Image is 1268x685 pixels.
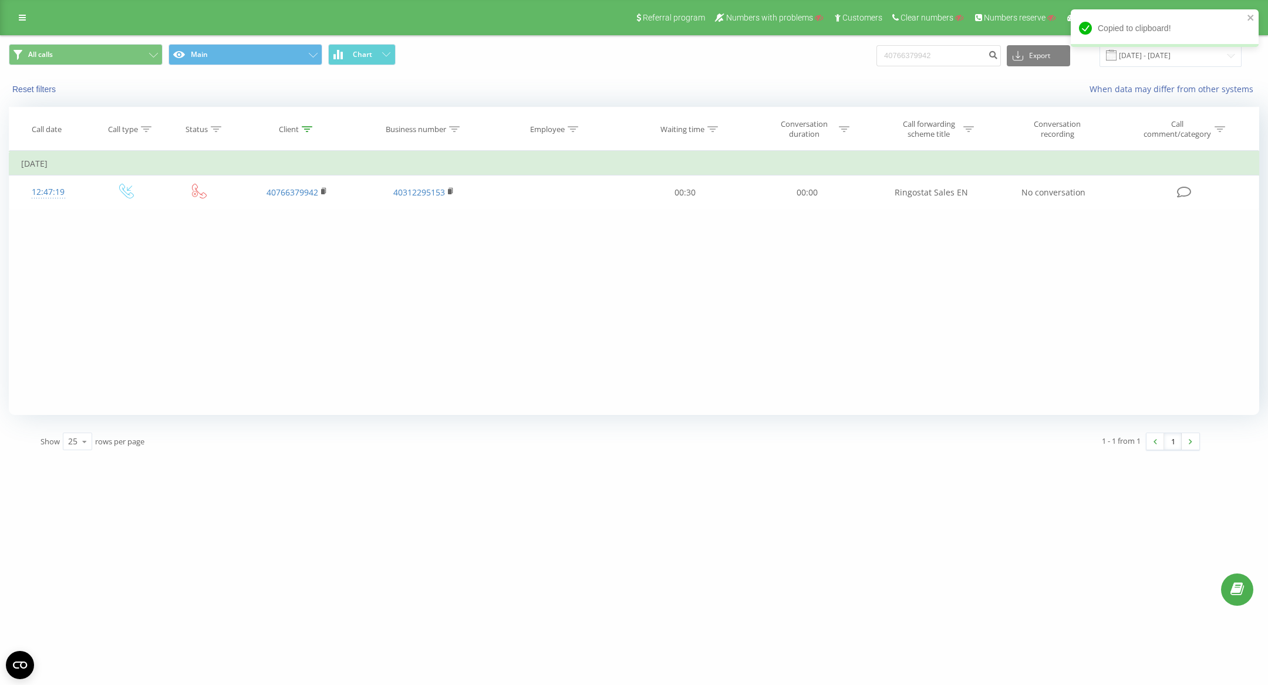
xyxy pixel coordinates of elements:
button: Chart [328,44,396,65]
div: Conversation duration [773,119,836,139]
td: [DATE] [9,152,1259,176]
button: Open CMP widget [6,651,34,679]
a: 1 [1164,433,1182,450]
span: All calls [28,50,53,59]
div: 1 - 1 from 1 [1102,435,1141,447]
span: No conversation [1021,187,1085,198]
td: 00:00 [746,176,868,210]
div: 12:47:19 [21,181,76,204]
button: Reset filters [9,84,62,95]
div: Call forwarding scheme title [898,119,960,139]
div: Business number [386,124,446,134]
div: Copied to clipboard! [1071,9,1259,47]
td: 00:30 [624,176,746,210]
div: 25 [68,436,77,447]
td: Ringostat Sales EN [868,176,995,210]
div: Call type [108,124,138,134]
span: rows per page [95,436,144,447]
div: Call date [32,124,62,134]
div: Client [279,124,299,134]
a: 40766379942 [267,187,318,198]
div: Status [186,124,208,134]
input: Search by number [876,45,1001,66]
span: Numbers reserve [984,13,1046,22]
div: Call comment/category [1143,119,1212,139]
span: Clear numbers [901,13,953,22]
div: Waiting time [660,124,704,134]
button: close [1247,13,1255,24]
span: Chart [353,50,372,59]
a: When data may differ from other systems [1090,83,1259,95]
div: Conversation recording [1019,119,1095,139]
button: Export [1007,45,1070,66]
div: Employee [530,124,565,134]
button: All calls [9,44,163,65]
a: 40312295153 [393,187,445,198]
button: Main [168,44,322,65]
span: Referral program [643,13,705,22]
span: Customers [842,13,882,22]
span: Show [41,436,60,447]
span: Numbers with problems [726,13,813,22]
